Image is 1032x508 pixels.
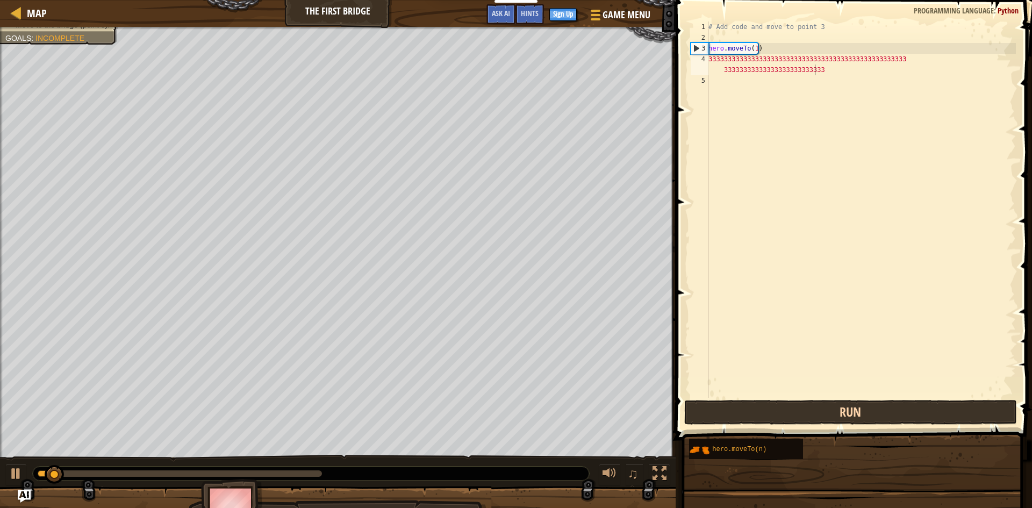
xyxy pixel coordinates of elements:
div: 1 [691,22,708,32]
button: Sign Up [549,8,577,21]
button: Toggle fullscreen [649,464,670,486]
img: portrait.png [689,440,709,460]
span: Python [998,5,1019,16]
button: ♫ [626,464,644,486]
span: Goals [5,34,31,42]
span: ♫ [628,466,639,482]
button: Run [684,400,1017,425]
button: Ctrl + P: Play [5,464,27,486]
button: Game Menu [582,4,657,30]
span: Map [27,6,47,20]
span: Ask AI [492,8,510,18]
span: Programming language [914,5,994,16]
button: Adjust volume [599,464,620,486]
a: Map [21,6,47,20]
div: 5 [691,75,708,86]
button: Ask AI [18,490,31,503]
span: hero.moveTo(n) [712,446,766,453]
div: 4 [691,54,708,75]
button: Ask AI [486,4,515,24]
span: Game Menu [603,8,650,22]
span: Incomplete [35,34,84,42]
div: 3 [691,43,708,54]
span: : [994,5,998,16]
span: : [31,34,35,42]
div: 2 [691,32,708,43]
span: Hints [521,8,539,18]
